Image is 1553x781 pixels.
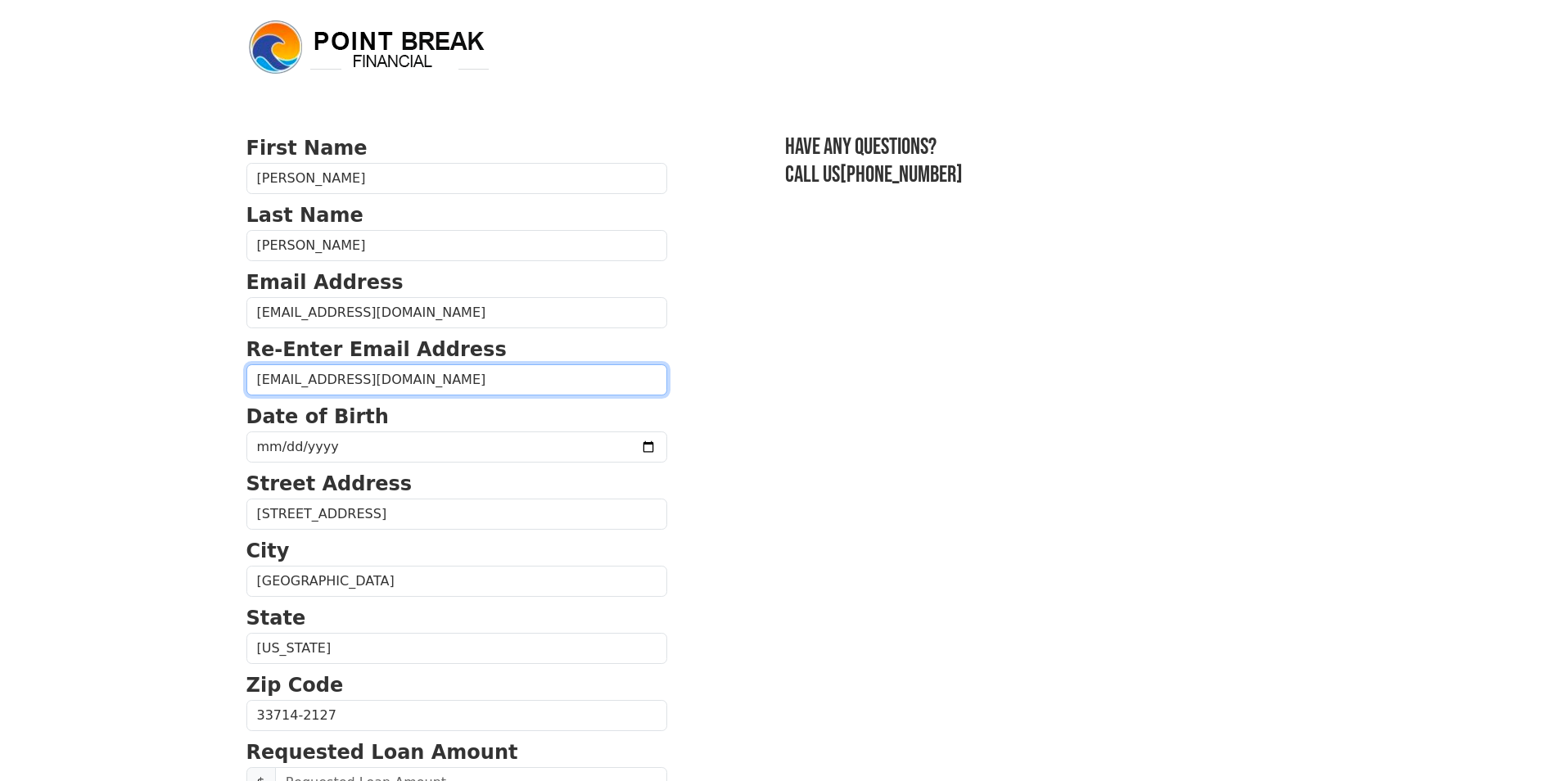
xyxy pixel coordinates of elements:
[246,472,413,495] strong: Street Address
[246,230,667,261] input: Last Name
[246,607,306,630] strong: State
[246,566,667,597] input: City
[840,161,963,188] a: [PHONE_NUMBER]
[246,163,667,194] input: First Name
[246,674,344,697] strong: Zip Code
[246,741,518,764] strong: Requested Loan Amount
[785,133,1307,161] h3: Have any questions?
[246,297,667,328] input: Email Address
[246,338,507,361] strong: Re-Enter Email Address
[246,539,290,562] strong: City
[246,204,363,227] strong: Last Name
[246,364,667,395] input: Re-Enter Email Address
[246,137,368,160] strong: First Name
[785,161,1307,189] h3: Call us
[246,18,492,77] img: logo.png
[246,271,404,294] strong: Email Address
[246,405,389,428] strong: Date of Birth
[246,700,667,731] input: Zip Code
[246,499,667,530] input: Street Address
